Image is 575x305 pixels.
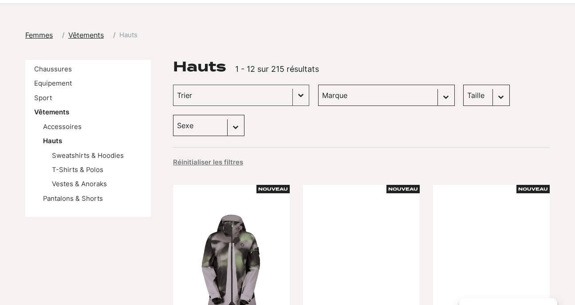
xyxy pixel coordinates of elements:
a: Chaussures [34,65,72,73]
nav: breadcrumbs [25,30,138,40]
span: 1 - 12 sur 215 résultats [235,64,319,74]
h1: Hauts [173,60,226,74]
a: T-Shirts & Polos [52,166,103,174]
span: Hauts [119,30,138,40]
a: Equipement [34,79,72,87]
span: Femmes [25,31,53,39]
a: Vêtements [68,30,109,40]
a: Sweatshirts & Hoodies [52,152,124,160]
a: Femmes [25,30,58,40]
a: Vêtements [34,108,69,116]
a: Vestes & Anoraks [52,180,107,188]
button: Réinitialiser les filtres [173,158,243,167]
span: Vêtements [68,31,104,39]
a: Accessoires [43,123,82,131]
a: Pantalons & Shorts [43,195,103,203]
button: Basculer la liste [293,85,309,106]
a: Hauts [43,137,62,145]
input: Trier [177,90,289,101]
a: Sport [34,94,52,102]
